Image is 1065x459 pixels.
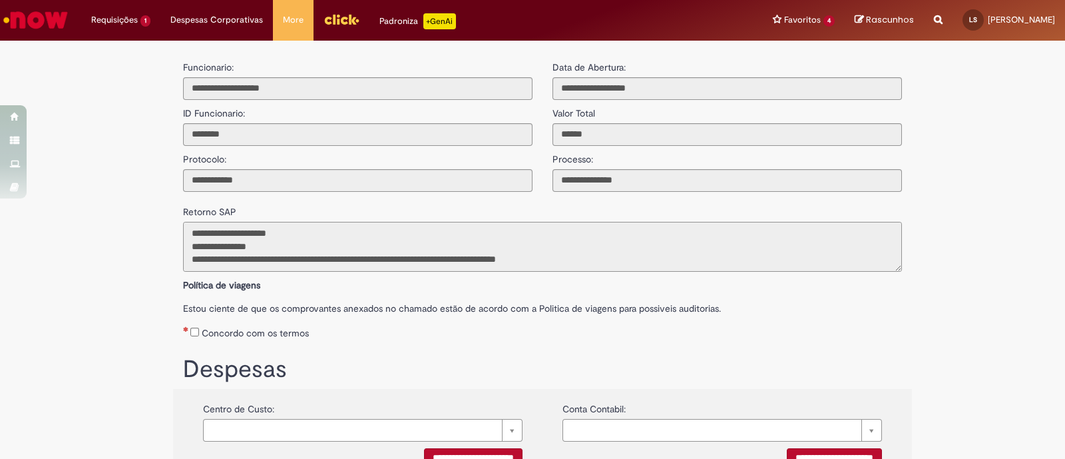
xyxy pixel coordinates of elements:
[562,419,882,442] a: Limpar campo {0}
[140,15,150,27] span: 1
[202,326,309,340] label: Concordo com os termos
[855,14,914,27] a: Rascunhos
[203,419,523,442] a: Limpar campo {0}
[283,13,304,27] span: More
[323,9,359,29] img: click_logo_yellow_360x200.png
[183,199,236,219] label: Retorno SAP
[91,13,138,27] span: Requisições
[988,14,1055,25] span: [PERSON_NAME]
[170,13,263,27] span: Despesas Corporativas
[423,13,456,29] p: +GenAi
[183,100,245,120] label: ID Funcionario:
[183,61,234,74] label: Funcionario:
[183,279,260,291] b: Política de viagens
[183,356,902,383] h1: Despesas
[866,13,914,26] span: Rascunhos
[552,100,595,120] label: Valor Total
[379,13,456,29] div: Padroniza
[183,146,226,166] label: Protocolo:
[562,396,626,416] label: Conta Contabil:
[183,295,902,315] label: Estou ciente de que os comprovantes anexados no chamado estão de acordo com a Politica de viagens...
[203,396,274,416] label: Centro de Custo:
[823,15,835,27] span: 4
[1,7,70,33] img: ServiceNow
[969,15,977,24] span: LS
[784,13,821,27] span: Favoritos
[552,61,626,74] label: Data de Abertura:
[552,146,593,166] label: Processo:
